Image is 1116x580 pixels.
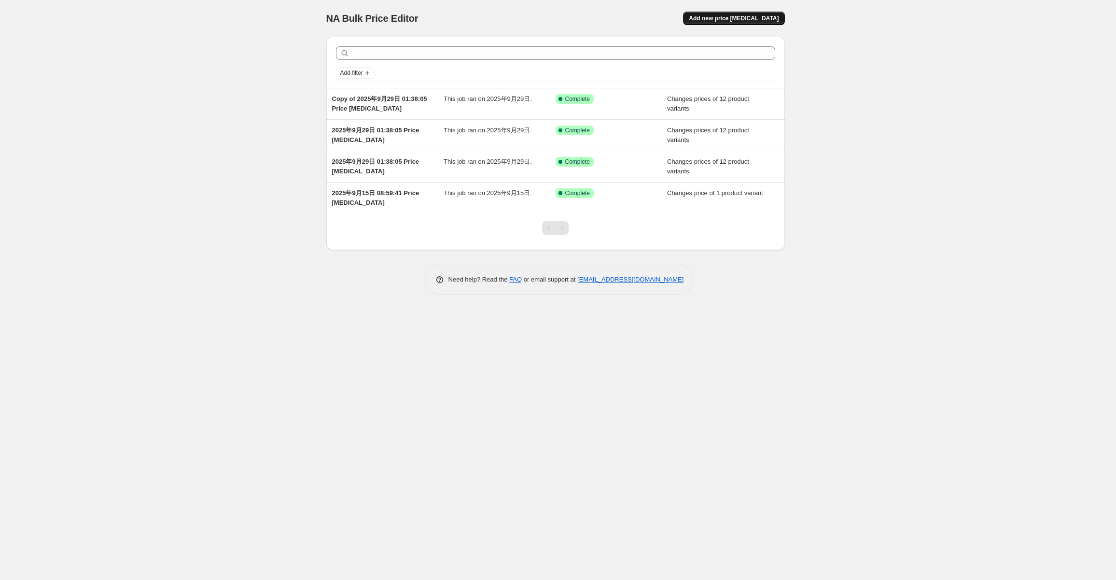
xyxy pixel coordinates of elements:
[565,189,590,197] span: Complete
[444,158,532,165] span: This job ran on 2025年9月29日.
[667,189,763,197] span: Changes price of 1 product variant
[667,158,749,175] span: Changes prices of 12 product variants
[577,276,684,283] a: [EMAIL_ADDRESS][DOMAIN_NAME]
[444,127,532,134] span: This job ran on 2025年9月29日.
[683,12,784,25] button: Add new price [MEDICAL_DATA]
[332,95,427,112] span: Copy of 2025年9月29日 01:38:05 Price [MEDICAL_DATA]
[667,95,749,112] span: Changes prices of 12 product variants
[332,158,419,175] span: 2025年9月29日 01:38:05 Price [MEDICAL_DATA]
[509,276,522,283] a: FAQ
[326,13,418,24] span: NA Bulk Price Editor
[667,127,749,143] span: Changes prices of 12 product variants
[565,95,590,103] span: Complete
[336,67,375,79] button: Add filter
[542,221,569,235] nav: Pagination
[332,189,419,206] span: 2025年9月15日 08:59:41 Price [MEDICAL_DATA]
[444,189,532,197] span: This job ran on 2025年9月15日.
[448,276,510,283] span: Need help? Read the
[689,14,779,22] span: Add new price [MEDICAL_DATA]
[565,127,590,134] span: Complete
[522,276,577,283] span: or email support at
[340,69,363,77] span: Add filter
[565,158,590,166] span: Complete
[444,95,532,102] span: This job ran on 2025年9月29日.
[332,127,419,143] span: 2025年9月29日 01:38:05 Price [MEDICAL_DATA]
